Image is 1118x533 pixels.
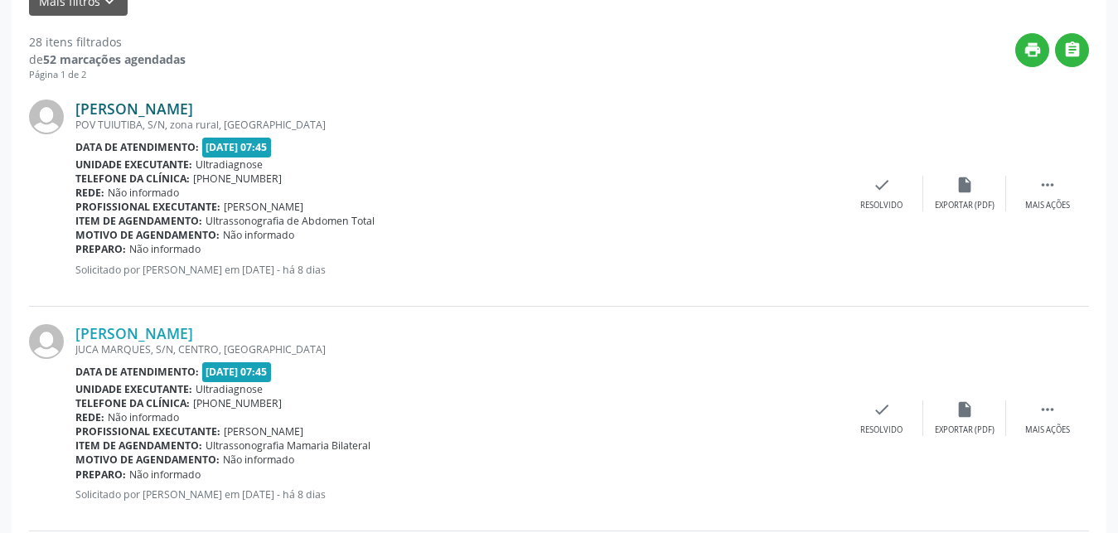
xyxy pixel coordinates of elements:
b: Data de atendimento: [75,365,199,379]
div: 28 itens filtrados [29,33,186,51]
div: Mais ações [1025,200,1070,211]
div: Resolvido [860,200,903,211]
span: [DATE] 07:45 [202,362,272,381]
b: Profissional executante: [75,200,220,214]
b: Motivo de agendamento: [75,228,220,242]
span: Ultrassonografia de Abdomen Total [206,214,375,228]
i:  [1038,400,1057,419]
b: Unidade executante: [75,382,192,396]
i: insert_drive_file [956,400,974,419]
img: img [29,324,64,359]
button: print [1015,33,1049,67]
span: [PERSON_NAME] [224,200,303,214]
div: Mais ações [1025,424,1070,436]
span: [PHONE_NUMBER] [193,172,282,186]
b: Telefone da clínica: [75,396,190,410]
b: Preparo: [75,468,126,482]
div: de [29,51,186,68]
p: Solicitado por [PERSON_NAME] em [DATE] - há 8 dias [75,487,840,502]
b: Telefone da clínica: [75,172,190,186]
img: img [29,99,64,134]
span: [PERSON_NAME] [224,424,303,439]
span: Ultradiagnose [196,157,263,172]
span: Ultrassonografia Mamaria Bilateral [206,439,370,453]
span: [PHONE_NUMBER] [193,396,282,410]
span: Não informado [108,410,179,424]
b: Data de atendimento: [75,140,199,154]
i: check [873,176,891,194]
i: insert_drive_file [956,176,974,194]
span: Não informado [108,186,179,200]
div: Exportar (PDF) [935,200,995,211]
div: Exportar (PDF) [935,424,995,436]
a: [PERSON_NAME] [75,324,193,342]
i: check [873,400,891,419]
div: JUCA MARQUES, S/N, CENTRO, [GEOGRAPHIC_DATA] [75,342,840,356]
b: Motivo de agendamento: [75,453,220,467]
span: Não informado [223,453,294,467]
span: Não informado [223,228,294,242]
strong: 52 marcações agendadas [43,51,186,67]
b: Rede: [75,410,104,424]
div: POV TUIUTIBA, S/N, zona rural, [GEOGRAPHIC_DATA] [75,118,840,132]
b: Item de agendamento: [75,214,202,228]
span: [DATE] 07:45 [202,138,272,157]
b: Rede: [75,186,104,200]
b: Profissional executante: [75,424,220,439]
i:  [1063,41,1082,59]
a: [PERSON_NAME] [75,99,193,118]
div: Resolvido [860,424,903,436]
i: print [1024,41,1042,59]
i:  [1038,176,1057,194]
b: Item de agendamento: [75,439,202,453]
span: Não informado [129,242,201,256]
span: Não informado [129,468,201,482]
div: Página 1 de 2 [29,68,186,82]
p: Solicitado por [PERSON_NAME] em [DATE] - há 8 dias [75,263,840,277]
b: Preparo: [75,242,126,256]
b: Unidade executante: [75,157,192,172]
span: Ultradiagnose [196,382,263,396]
button:  [1055,33,1089,67]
